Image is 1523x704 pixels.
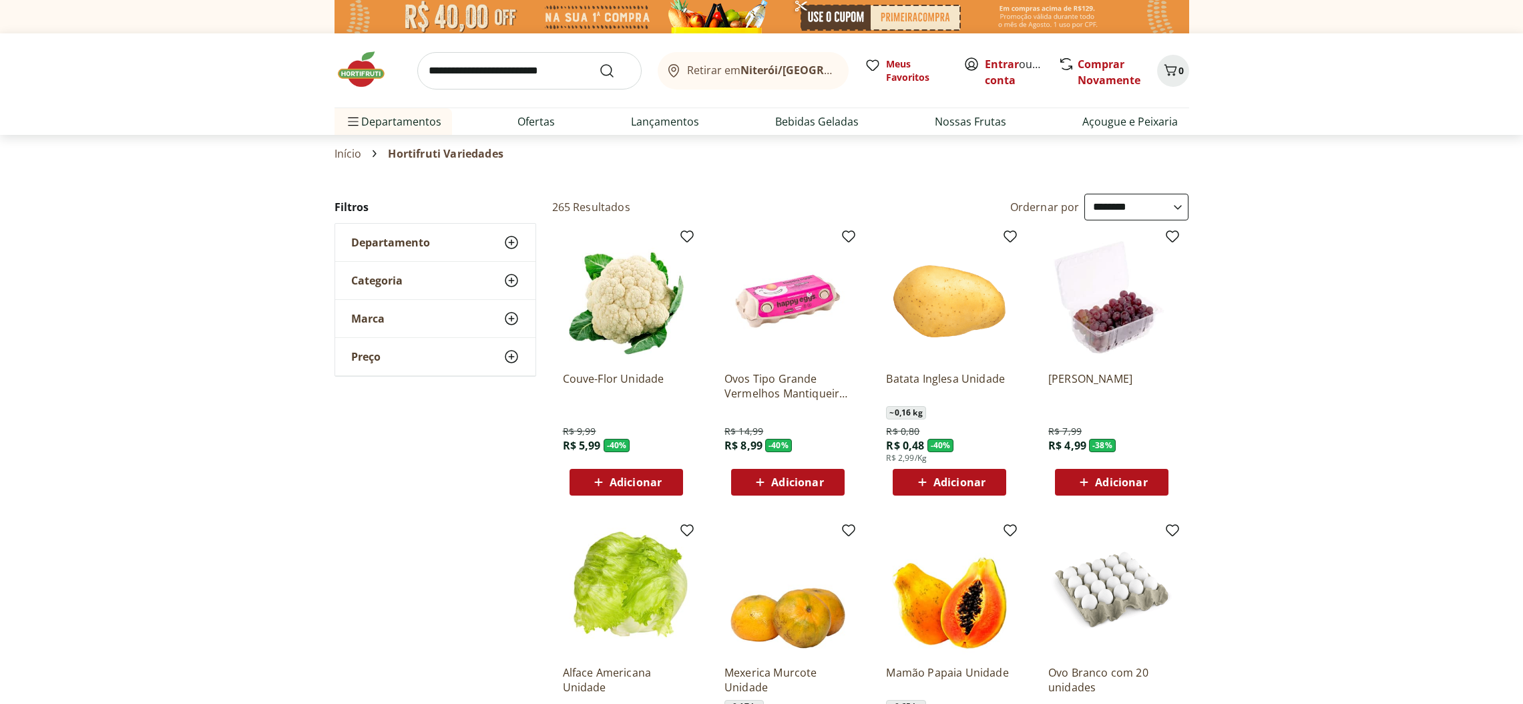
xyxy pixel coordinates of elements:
a: Batata Inglesa Unidade [886,371,1013,401]
img: Ovo Branco com 20 unidades [1048,528,1175,655]
button: Marca [335,300,535,337]
button: Departamento [335,224,535,261]
img: Ovos Tipo Grande Vermelhos Mantiqueira Happy Eggs 10 Unidades [724,234,851,361]
button: Submit Search [599,63,631,79]
span: R$ 0,48 [886,438,924,453]
span: R$ 5,99 [563,438,601,453]
span: Adicionar [933,477,986,488]
span: Adicionar [610,477,662,488]
span: Meus Favoritos [886,57,947,84]
span: Categoria [351,274,403,287]
span: Marca [351,312,385,325]
img: Mamão Papaia Unidade [886,528,1013,655]
span: Adicionar [771,477,823,488]
a: Couve-Flor Unidade [563,371,690,401]
span: Departamento [351,236,430,249]
span: ~ 0,16 kg [886,406,925,419]
a: Ovos Tipo Grande Vermelhos Mantiqueira Happy Eggs 10 Unidades [724,371,851,401]
span: R$ 8,99 [724,438,763,453]
img: Mexerica Murcote Unidade [724,528,851,655]
button: Adicionar [731,469,845,496]
span: Preço [351,350,381,363]
img: Couve-Flor Unidade [563,234,690,361]
button: Menu [345,106,361,138]
span: - 38 % [1089,439,1116,452]
label: Ordernar por [1010,200,1080,214]
a: Comprar Novamente [1078,57,1140,87]
a: Açougue e Peixaria [1082,114,1178,130]
span: R$ 7,99 [1048,425,1082,438]
button: Adicionar [570,469,683,496]
span: ou [985,56,1044,88]
a: Mexerica Murcote Unidade [724,665,851,695]
span: R$ 4,99 [1048,438,1086,453]
button: Preço [335,338,535,375]
button: Adicionar [1055,469,1168,496]
span: - 40 % [604,439,630,452]
span: Hortifruti Variedades [388,148,503,160]
b: Niterói/[GEOGRAPHIC_DATA] [740,63,893,77]
a: Alface Americana Unidade [563,665,690,695]
button: Adicionar [893,469,1006,496]
button: Carrinho [1157,55,1189,87]
a: Ovo Branco com 20 unidades [1048,665,1175,695]
span: R$ 9,99 [563,425,596,438]
img: Batata Inglesa Unidade [886,234,1013,361]
img: Alface Americana Unidade [563,528,690,655]
img: Hortifruti [335,49,401,90]
button: Retirar emNiterói/[GEOGRAPHIC_DATA] [658,52,849,90]
a: Nossas Frutas [935,114,1006,130]
a: Criar conta [985,57,1058,87]
img: Uva Rosada Embalada [1048,234,1175,361]
button: Categoria [335,262,535,299]
a: Início [335,148,362,160]
span: Departamentos [345,106,441,138]
a: Mamão Papaia Unidade [886,665,1013,695]
input: search [417,52,642,90]
span: Adicionar [1095,477,1147,488]
span: R$ 14,99 [724,425,763,438]
span: Retirar em [687,64,835,76]
a: Bebidas Geladas [775,114,859,130]
h2: 265 Resultados [552,200,630,214]
a: Lançamentos [631,114,699,130]
h2: Filtros [335,194,536,220]
span: R$ 2,99/Kg [886,453,927,464]
span: - 40 % [927,439,954,452]
a: Ofertas [517,114,555,130]
a: Entrar [985,57,1019,71]
span: 0 [1178,64,1184,77]
a: Meus Favoritos [865,57,947,84]
a: [PERSON_NAME] [1048,371,1175,401]
span: R$ 0,80 [886,425,919,438]
span: - 40 % [765,439,792,452]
